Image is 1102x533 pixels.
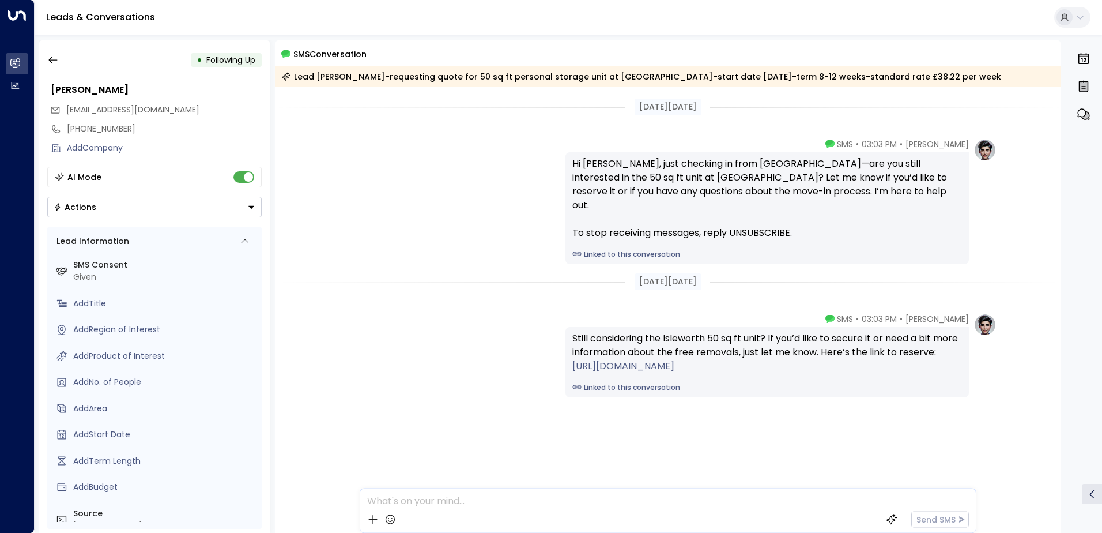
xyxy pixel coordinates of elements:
[73,350,257,362] div: AddProduct of Interest
[73,324,257,336] div: AddRegion of Interest
[73,403,257,415] div: AddArea
[67,171,101,183] div: AI Mode
[73,520,257,532] div: [PHONE_NUMBER]
[52,235,129,247] div: Lead Information
[905,313,969,325] span: [PERSON_NAME]
[572,249,962,260] a: Linked to this conversation
[837,313,853,325] span: SMS
[572,359,674,373] a: [URL][DOMAIN_NAME]
[281,71,1001,82] div: Lead [PERSON_NAME]-requesting quote for 50 sq ft personal storage unit at [GEOGRAPHIC_DATA]-start...
[73,455,257,467] div: AddTerm Length
[293,47,367,61] span: SMS Conversation
[47,197,262,217] div: Button group with a nested menu
[635,273,701,290] div: [DATE][DATE]
[46,10,155,24] a: Leads & Conversations
[856,313,859,325] span: •
[862,138,897,150] span: 03:03 PM
[905,138,969,150] span: [PERSON_NAME]
[900,313,903,325] span: •
[51,83,262,97] div: [PERSON_NAME]
[900,138,903,150] span: •
[837,138,853,150] span: SMS
[73,508,257,520] label: Source
[572,157,962,240] div: Hi [PERSON_NAME], just checking in from [GEOGRAPHIC_DATA]—are you still interested in the 50 sq f...
[73,429,257,441] div: AddStart Date
[73,271,257,283] div: Given
[862,313,897,325] span: 03:03 PM
[47,197,262,217] button: Actions
[73,481,257,493] div: AddBudget
[197,50,202,70] div: •
[67,123,262,135] div: [PHONE_NUMBER]
[73,376,257,388] div: AddNo. of People
[973,138,997,162] img: profile-logo.png
[66,104,199,115] span: [EMAIL_ADDRESS][DOMAIN_NAME]
[572,382,962,393] a: Linked to this conversation
[66,104,199,116] span: lewishouston@hotmail.com
[973,313,997,336] img: profile-logo.png
[54,202,96,212] div: Actions
[206,54,255,66] span: Following Up
[67,142,262,154] div: AddCompany
[635,99,701,115] div: [DATE][DATE]
[73,298,257,310] div: AddTitle
[73,259,257,271] label: SMS Consent
[572,332,962,373] div: Still considering the Isleworth 50 sq ft unit? If you’d like to secure it or need a bit more info...
[856,138,859,150] span: •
